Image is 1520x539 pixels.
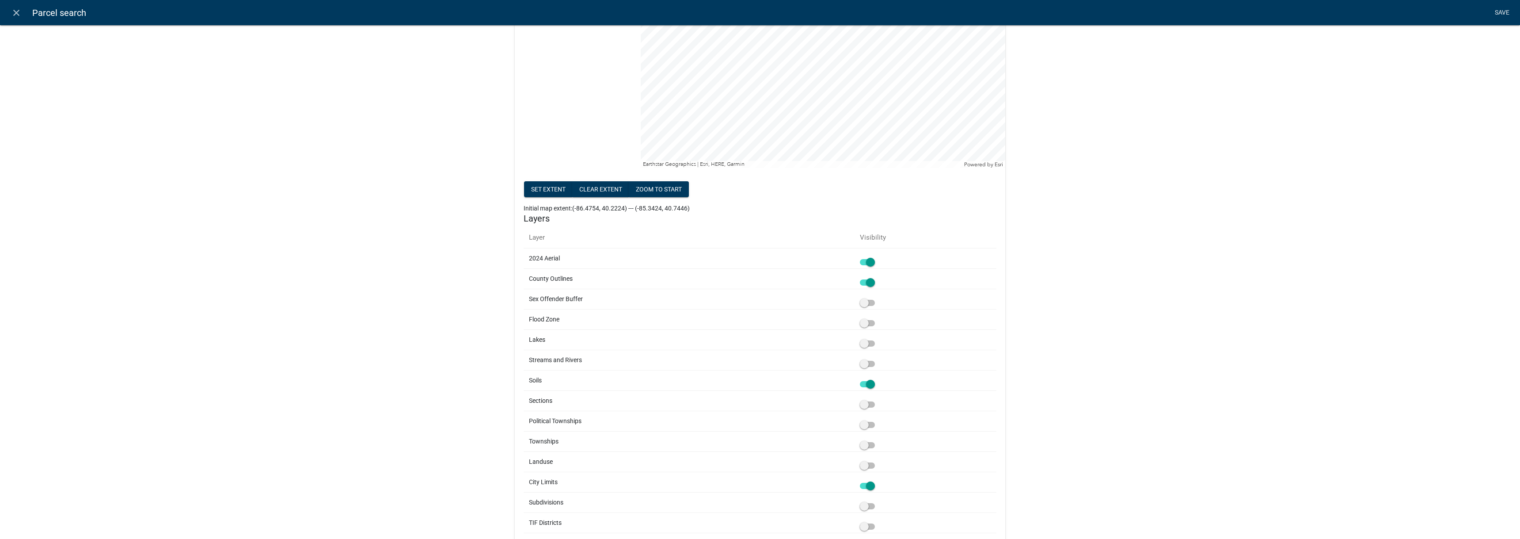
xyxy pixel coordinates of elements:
td: Streams and Rivers [524,350,855,370]
td: Soils [524,370,855,390]
td: TIF Districts [524,512,855,533]
button: Set extent [524,181,573,197]
a: Save [1491,4,1513,21]
th: Visibility [855,227,996,248]
td: Subdivisions [524,492,855,512]
th: Layer [524,227,855,248]
td: City Limits [524,472,855,492]
div: Powered by [962,161,1005,168]
span: (-86.4754, 40.2224) --- (-85.3424, 40.7446) [572,205,690,212]
h5: Layers [524,213,996,224]
td: 2024 Aerial [524,248,855,268]
button: zoom to start [629,181,689,197]
td: Sex Offender Buffer [524,289,855,309]
span: Parcel search [32,4,86,22]
div: Initial map extent: [524,204,996,213]
a: Esri [995,161,1003,168]
div: Earthstar Geographics | Esri, HERE, Garmin [641,161,962,168]
td: County Outlines [524,268,855,289]
button: Clear extent [572,181,629,197]
td: Flood Zone [524,309,855,329]
td: Sections [524,390,855,411]
td: Political Townships [524,411,855,431]
i: close [11,8,22,18]
div: Map extent controls [524,181,689,199]
td: Landuse [524,451,855,472]
td: Lakes [524,329,855,350]
td: Townships [524,431,855,451]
